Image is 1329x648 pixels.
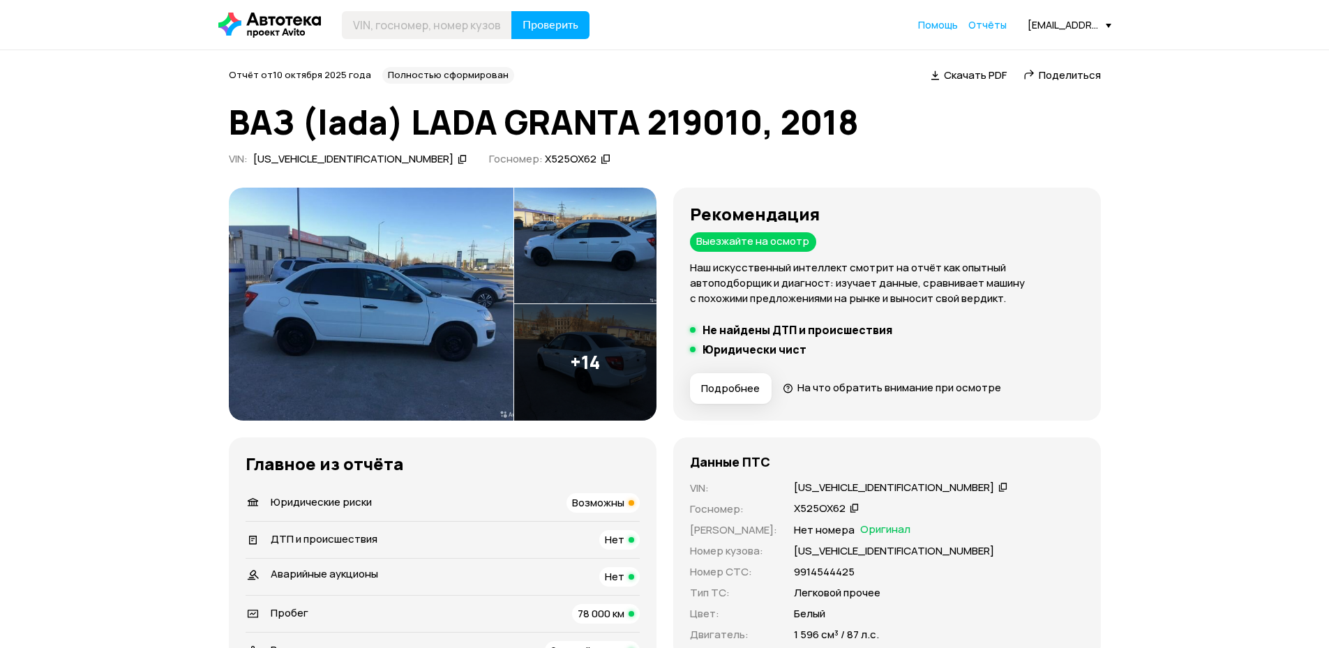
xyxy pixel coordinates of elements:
p: Наш искусственный интеллект смотрит на отчёт как опытный автоподборщик и диагност: изучает данные... [690,260,1084,306]
span: Возможны [572,495,624,510]
p: Номер СТС : [690,564,777,580]
span: Нет [605,532,624,547]
span: Помощь [918,18,958,31]
div: [US_VEHICLE_IDENTIFICATION_NUMBER] [253,152,453,167]
span: Проверить [523,20,578,31]
div: Х525ОХ62 [794,502,846,516]
p: Белый [794,606,825,621]
p: [PERSON_NAME] : [690,522,777,538]
a: Скачать PDF [931,68,1007,82]
p: Тип ТС : [690,585,777,601]
div: [US_VEHICLE_IDENTIFICATION_NUMBER] [794,481,994,495]
p: Нет номера [794,522,855,538]
h1: ВАЗ (lada) LADA GRANTA 219010, 2018 [229,103,1101,141]
p: Двигатель : [690,627,777,642]
div: [EMAIL_ADDRESS][DOMAIN_NAME] [1028,18,1111,31]
p: [US_VEHICLE_IDENTIFICATION_NUMBER] [794,543,994,559]
span: Пробег [271,605,308,620]
span: 78 000 км [578,606,624,621]
a: Отчёты [968,18,1007,32]
p: Легковой прочее [794,585,880,601]
p: VIN : [690,481,777,496]
a: Помощь [918,18,958,32]
span: Отчёт от 10 октября 2025 года [229,68,371,81]
a: Поделиться [1023,68,1101,82]
span: Поделиться [1039,68,1101,82]
p: 1 596 см³ / 87 л.с. [794,627,879,642]
span: Юридические риски [271,495,372,509]
h5: Юридически чист [703,342,806,356]
span: На что обратить внимание при осмотре [797,380,1001,395]
h4: Данные ПТС [690,454,770,469]
p: Цвет : [690,606,777,621]
span: Оригинал [860,522,910,538]
div: Полностью сформирован [382,67,514,84]
span: Отчёты [968,18,1007,31]
div: Х525ОХ62 [545,152,596,167]
span: Аварийные аукционы [271,566,378,581]
span: Скачать PDF [944,68,1007,82]
span: Подробнее [701,382,760,395]
h5: Не найдены ДТП и происшествия [703,323,892,337]
span: Нет [605,569,624,584]
span: ДТП и происшествия [271,532,377,546]
p: 9914544425 [794,564,855,580]
button: Подробнее [690,373,772,404]
input: VIN, госномер, номер кузова [342,11,512,39]
div: Выезжайте на осмотр [690,232,816,252]
span: Госномер: [489,151,543,166]
button: Проверить [511,11,590,39]
p: Госномер : [690,502,777,517]
h3: Главное из отчёта [246,454,640,474]
a: На что обратить внимание при осмотре [783,380,1002,395]
span: VIN : [229,151,248,166]
p: Номер кузова : [690,543,777,559]
h3: Рекомендация [690,204,1084,224]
